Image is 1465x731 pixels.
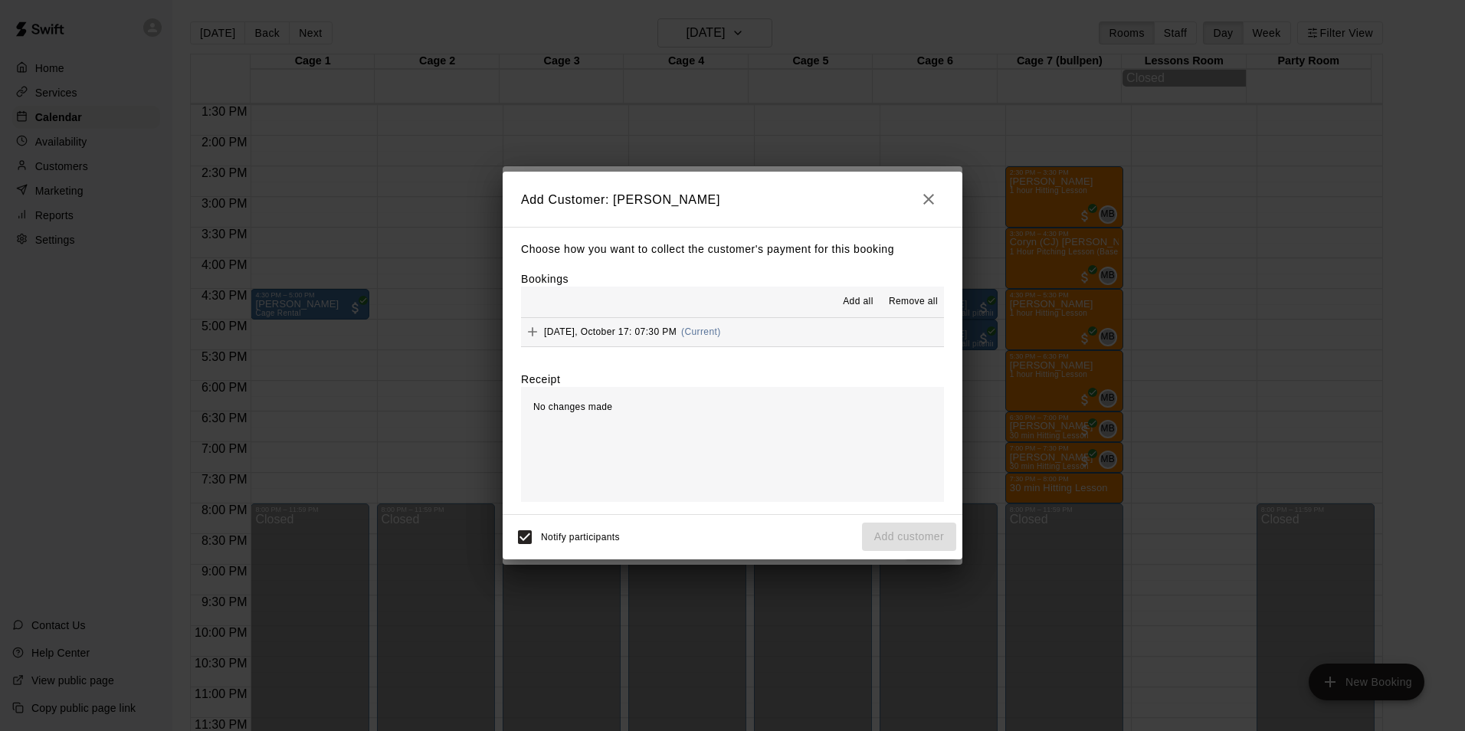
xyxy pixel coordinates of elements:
[521,326,544,337] span: Add
[883,290,944,314] button: Remove all
[521,372,560,387] label: Receipt
[521,240,944,259] p: Choose how you want to collect the customer's payment for this booking
[834,290,883,314] button: Add all
[541,532,620,543] span: Notify participants
[521,318,944,346] button: Add[DATE], October 17: 07:30 PM(Current)
[533,402,612,412] span: No changes made
[544,326,677,337] span: [DATE], October 17: 07:30 PM
[843,294,873,310] span: Add all
[521,273,569,285] label: Bookings
[681,326,721,337] span: (Current)
[503,172,962,227] h2: Add Customer: [PERSON_NAME]
[889,294,938,310] span: Remove all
